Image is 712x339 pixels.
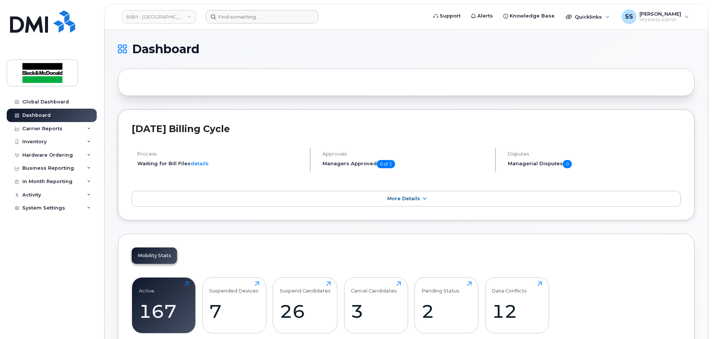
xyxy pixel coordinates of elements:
h5: Managerial Disputes [508,160,681,168]
a: details [190,160,209,166]
a: Pending Status2 [421,281,472,329]
a: Data Conflicts12 [492,281,542,329]
a: Active167 [139,281,189,329]
div: 26 [280,300,331,322]
div: 7 [209,300,259,322]
span: 0 of 1 [377,160,395,168]
h2: [DATE] Billing Cycle [132,123,681,134]
div: Suspend Candidates [280,281,331,294]
a: Suspend Candidates26 [280,281,331,329]
h4: Process [137,151,304,157]
a: Suspended Devices7 [209,281,259,329]
div: Pending Status [421,281,459,294]
div: Cancel Candidates [351,281,397,294]
div: Active [139,281,154,294]
div: 167 [139,300,189,322]
span: 0 [563,160,572,168]
h5: Managers Approved [323,160,489,168]
span: Dashboard [132,44,199,55]
div: 2 [421,300,472,322]
div: Data Conflicts [492,281,527,294]
h4: Approvals [323,151,489,157]
div: 3 [351,300,401,322]
a: Cancel Candidates3 [351,281,401,329]
div: 12 [492,300,542,322]
span: More Details [387,196,420,201]
li: Waiting for Bill Files [137,160,304,167]
h4: Disputes [508,151,681,157]
div: Suspended Devices [209,281,259,294]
